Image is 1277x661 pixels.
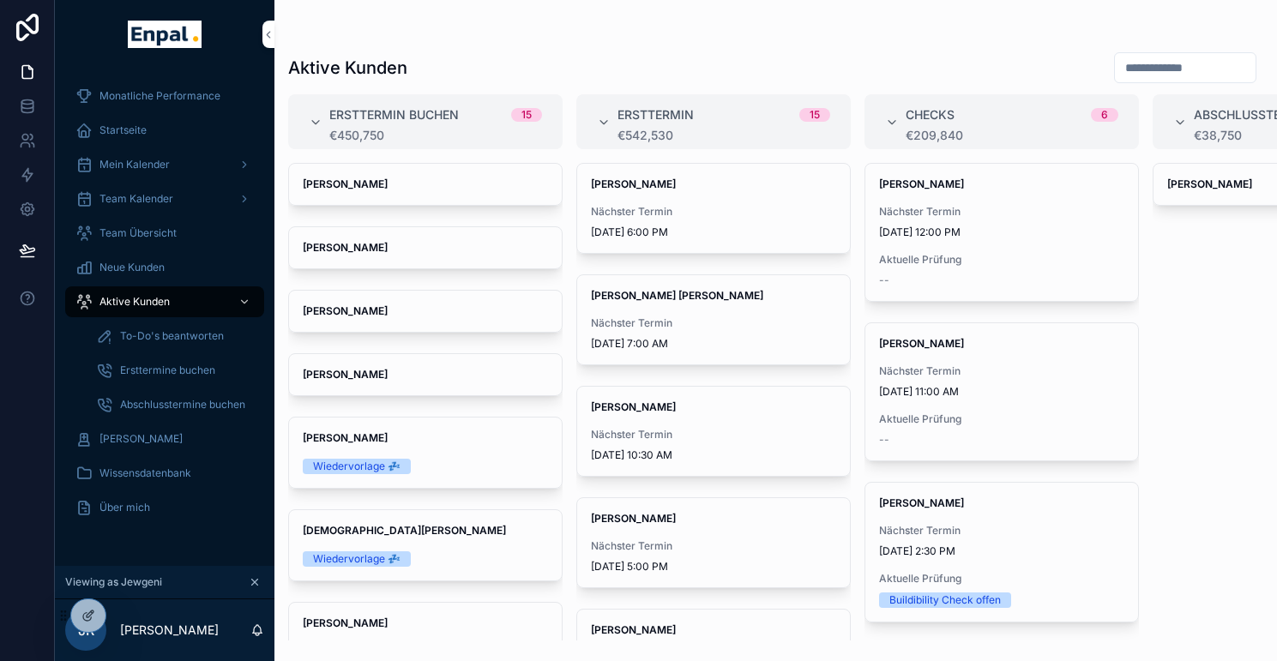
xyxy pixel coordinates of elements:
[65,286,264,317] a: Aktive Kunden
[99,501,150,514] span: Über mich
[864,163,1139,302] a: [PERSON_NAME]Nächster Termin[DATE] 12:00 PMAktuelle Prüfung--
[879,385,1124,399] span: [DATE] 11:00 AM
[1101,108,1108,122] div: 6
[288,56,407,80] h1: Aktive Kunden
[576,163,851,254] a: [PERSON_NAME]Nächster Termin[DATE] 6:00 PM
[86,389,264,420] a: Abschlusstermine buchen
[879,412,1124,426] span: Aktuelle Prüfung
[288,226,563,269] a: [PERSON_NAME]
[617,106,694,123] span: Ersttermin
[810,108,820,122] div: 15
[889,592,1001,608] div: Buildibility Check offen
[329,106,459,123] span: Ersttermin buchen
[288,417,563,489] a: [PERSON_NAME]Wiedervorlage 💤
[864,322,1139,461] a: [PERSON_NAME]Nächster Termin[DATE] 11:00 AMAktuelle Prüfung--
[303,431,388,444] strong: [PERSON_NAME]
[288,353,563,396] a: [PERSON_NAME]
[303,304,388,317] strong: [PERSON_NAME]
[65,115,264,146] a: Startseite
[65,458,264,489] a: Wissensdatenbank
[879,572,1124,586] span: Aktuelle Prüfung
[591,623,676,636] strong: [PERSON_NAME]
[99,158,170,171] span: Mein Kalender
[65,492,264,523] a: Über mich
[906,129,1118,142] div: €209,840
[591,400,676,413] strong: [PERSON_NAME]
[65,218,264,249] a: Team Übersicht
[591,205,836,219] span: Nächster Termin
[879,524,1124,538] span: Nächster Termin
[879,544,1124,558] span: [DATE] 2:30 PM
[864,482,1139,622] a: [PERSON_NAME]Nächster Termin[DATE] 2:30 PMAktuelle PrüfungBuildibility Check offen
[99,226,177,240] span: Team Übersicht
[65,149,264,180] a: Mein Kalender
[591,512,676,525] strong: [PERSON_NAME]
[879,337,964,350] strong: [PERSON_NAME]
[99,123,147,137] span: Startseite
[521,108,532,122] div: 15
[576,386,851,477] a: [PERSON_NAME]Nächster Termin[DATE] 10:30 AM
[303,177,388,190] strong: [PERSON_NAME]
[591,316,836,330] span: Nächster Termin
[329,129,542,142] div: €450,750
[906,106,955,123] span: Checks
[288,290,563,333] a: [PERSON_NAME]
[120,329,224,343] span: To-Do's beantworten
[303,524,506,537] strong: [DEMOGRAPHIC_DATA][PERSON_NAME]
[303,616,388,629] strong: [PERSON_NAME]
[591,539,836,553] span: Nächster Termin
[303,368,388,381] strong: [PERSON_NAME]
[99,295,170,309] span: Aktive Kunden
[65,81,264,111] a: Monatliche Performance
[591,428,836,442] span: Nächster Termin
[1167,177,1252,190] strong: [PERSON_NAME]
[65,575,162,589] span: Viewing as Jewgeni
[65,252,264,283] a: Neue Kunden
[120,364,215,377] span: Ersttermine buchen
[288,509,563,581] a: [DEMOGRAPHIC_DATA][PERSON_NAME]Wiedervorlage 💤
[288,163,563,206] a: [PERSON_NAME]
[99,466,191,480] span: Wissensdatenbank
[617,129,830,142] div: €542,530
[591,560,836,574] span: [DATE] 5:00 PM
[879,225,1124,239] span: [DATE] 12:00 PM
[879,205,1124,219] span: Nächster Termin
[128,21,201,48] img: App logo
[879,364,1124,378] span: Nächster Termin
[576,497,851,588] a: [PERSON_NAME]Nächster Termin[DATE] 5:00 PM
[55,69,274,545] div: scrollable content
[65,424,264,454] a: [PERSON_NAME]
[879,496,964,509] strong: [PERSON_NAME]
[99,89,220,103] span: Monatliche Performance
[879,433,889,447] span: --
[591,225,836,239] span: [DATE] 6:00 PM
[99,192,173,206] span: Team Kalender
[591,177,676,190] strong: [PERSON_NAME]
[120,622,219,639] p: [PERSON_NAME]
[879,253,1124,267] span: Aktuelle Prüfung
[303,241,388,254] strong: [PERSON_NAME]
[65,183,264,214] a: Team Kalender
[86,355,264,386] a: Ersttermine buchen
[576,274,851,365] a: [PERSON_NAME] [PERSON_NAME]Nächster Termin[DATE] 7:00 AM
[591,337,836,351] span: [DATE] 7:00 AM
[313,551,401,567] div: Wiedervorlage 💤
[591,289,763,302] strong: [PERSON_NAME] [PERSON_NAME]
[99,432,183,446] span: [PERSON_NAME]
[86,321,264,352] a: To-Do's beantworten
[99,261,165,274] span: Neue Kunden
[879,273,889,287] span: --
[591,448,836,462] span: [DATE] 10:30 AM
[313,459,401,474] div: Wiedervorlage 💤
[120,398,245,412] span: Abschlusstermine buchen
[879,177,964,190] strong: [PERSON_NAME]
